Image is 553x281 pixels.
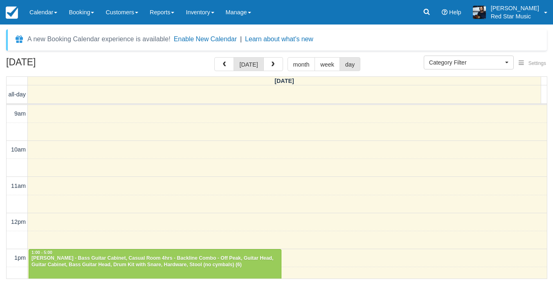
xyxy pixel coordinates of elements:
[491,12,539,20] p: Red Star Music
[424,56,514,69] button: Category Filter
[31,255,279,268] div: [PERSON_NAME] - Bass Guitar Cabinet, Casual Room 4hrs - Backline Combo - Off Peak, Guitar Head, G...
[274,78,294,84] span: [DATE]
[6,57,110,72] h2: [DATE]
[31,250,52,255] span: 1:00 - 5:00
[234,57,263,71] button: [DATE]
[240,36,242,42] span: |
[11,219,26,225] span: 12pm
[14,110,26,117] span: 9am
[6,7,18,19] img: checkfront-main-nav-mini-logo.png
[288,57,315,71] button: month
[11,146,26,153] span: 10am
[449,9,461,16] span: Help
[429,58,503,67] span: Category Filter
[491,4,539,12] p: [PERSON_NAME]
[473,6,486,19] img: A1
[9,91,26,98] span: all-day
[315,57,340,71] button: week
[174,35,237,43] button: Enable New Calendar
[14,254,26,261] span: 1pm
[27,34,171,44] div: A new Booking Calendar experience is available!
[11,183,26,189] span: 11am
[514,58,551,69] button: Settings
[339,57,360,71] button: day
[245,36,313,42] a: Learn about what's new
[442,9,447,15] i: Help
[528,60,546,66] span: Settings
